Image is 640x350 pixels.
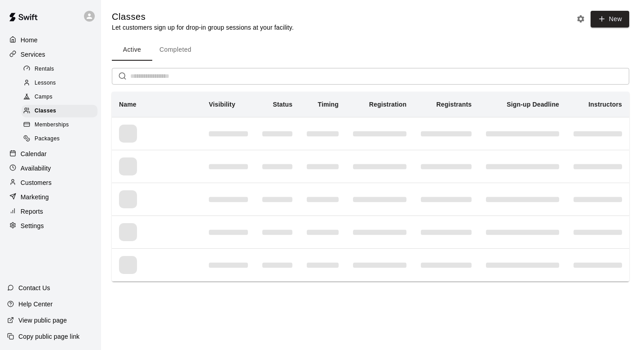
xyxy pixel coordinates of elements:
b: Status [273,101,292,108]
h5: Classes [112,11,294,23]
b: Registration [369,101,406,108]
b: Timing [318,101,339,108]
a: Memberships [22,118,101,132]
a: Lessons [22,76,101,90]
button: Active [112,39,152,61]
a: Home [7,33,94,47]
span: Packages [35,135,60,144]
p: View public page [18,316,67,325]
p: Customers [21,178,52,187]
div: Camps [22,91,97,103]
span: Lessons [35,79,56,88]
div: Classes [22,105,97,117]
table: simple table [112,92,629,282]
a: Availability [7,162,94,175]
a: Marketing [7,190,94,204]
a: Settings [7,219,94,233]
a: Services [7,48,94,61]
a: Reports [7,205,94,218]
a: Packages [22,132,101,146]
a: Calendar [7,147,94,161]
div: Rentals [22,63,97,76]
b: Name [119,101,137,108]
p: Let customers sign up for drop-in group sessions at your facility. [112,23,294,32]
p: Help Center [18,300,53,309]
b: Instructors [588,101,622,108]
p: Home [21,36,38,45]
div: Lessons [22,77,97,90]
span: Camps [35,93,53,102]
a: Customers [7,176,94,189]
span: Rentals [35,65,54,74]
p: Calendar [21,149,47,158]
p: Availability [21,164,51,173]
button: Completed [152,39,199,61]
a: Camps [22,90,101,104]
span: Memberships [35,121,69,130]
p: Settings [21,221,44,230]
p: Marketing [21,193,49,202]
button: Classes settings [574,12,587,26]
b: Registrants [437,101,472,108]
p: Contact Us [18,283,50,292]
p: Reports [21,207,43,216]
button: New [591,11,629,27]
a: Rentals [22,62,101,76]
b: Sign-up Deadline [507,101,559,108]
p: Services [21,50,45,59]
b: Visibility [209,101,235,108]
a: Classes [22,104,101,118]
span: Classes [35,107,56,116]
div: Packages [22,133,97,145]
div: Memberships [22,119,97,131]
p: Copy public page link [18,332,79,341]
